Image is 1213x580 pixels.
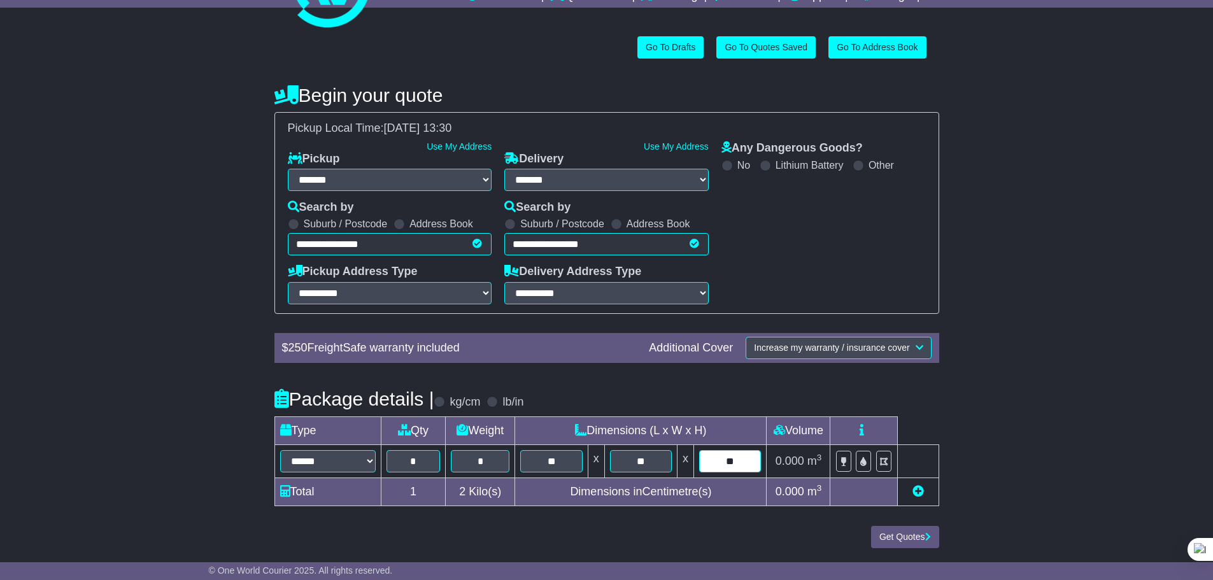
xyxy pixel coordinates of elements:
label: Search by [288,201,354,215]
span: 0.000 [776,485,804,498]
td: Volume [767,416,830,444]
button: Get Quotes [871,526,939,548]
h4: Begin your quote [274,85,939,106]
td: x [588,444,604,477]
span: 250 [288,341,308,354]
span: Increase my warranty / insurance cover [754,343,909,353]
h4: Package details | [274,388,434,409]
label: Pickup [288,152,340,166]
label: Address Book [409,218,473,230]
label: Lithium Battery [776,159,844,171]
a: Use My Address [644,141,709,152]
button: Increase my warranty / insurance cover [746,337,931,359]
span: 2 [459,485,465,498]
label: lb/in [502,395,523,409]
label: Delivery Address Type [504,265,641,279]
div: Pickup Local Time: [281,122,932,136]
td: Weight [446,416,515,444]
span: 0.000 [776,455,804,467]
td: Kilo(s) [446,477,515,506]
a: Go To Address Book [828,36,926,59]
span: © One World Courier 2025. All rights reserved. [209,565,393,576]
label: Suburb / Postcode [304,218,388,230]
div: $ FreightSafe warranty included [276,341,643,355]
div: Additional Cover [642,341,739,355]
label: No [737,159,750,171]
label: Pickup Address Type [288,265,418,279]
label: Delivery [504,152,564,166]
td: Dimensions (L x W x H) [515,416,767,444]
span: m [807,455,822,467]
span: [DATE] 13:30 [384,122,452,134]
td: Type [274,416,381,444]
a: Use My Address [427,141,492,152]
label: Other [869,159,894,171]
td: x [677,444,694,477]
sup: 3 [817,453,822,462]
a: Go To Quotes Saved [716,36,816,59]
a: Add new item [912,485,924,498]
label: Suburb / Postcode [520,218,604,230]
label: Any Dangerous Goods? [721,141,863,155]
label: Search by [504,201,571,215]
td: 1 [381,477,446,506]
label: Address Book [627,218,690,230]
td: Dimensions in Centimetre(s) [515,477,767,506]
a: Go To Drafts [637,36,704,59]
sup: 3 [817,483,822,493]
td: Qty [381,416,446,444]
label: kg/cm [450,395,480,409]
span: m [807,485,822,498]
td: Total [274,477,381,506]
